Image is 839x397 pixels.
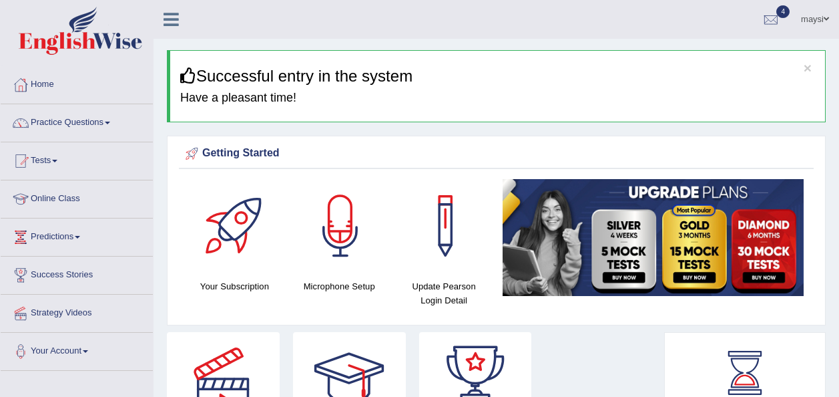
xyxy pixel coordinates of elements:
a: Tests [1,142,153,176]
button: × [804,61,812,75]
h4: Microphone Setup [294,279,385,293]
a: Predictions [1,219,153,252]
img: small5.jpg [503,179,804,295]
h3: Successful entry in the system [180,68,815,85]
div: Getting Started [182,144,810,164]
a: Practice Questions [1,104,153,138]
h4: Update Pearson Login Detail [398,279,490,307]
h4: Have a pleasant time! [180,92,815,105]
a: Online Class [1,180,153,214]
a: Success Stories [1,257,153,290]
a: Home [1,66,153,100]
a: Your Account [1,333,153,366]
a: Strategy Videos [1,295,153,328]
span: 4 [776,5,790,18]
h4: Your Subscription [189,279,280,293]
